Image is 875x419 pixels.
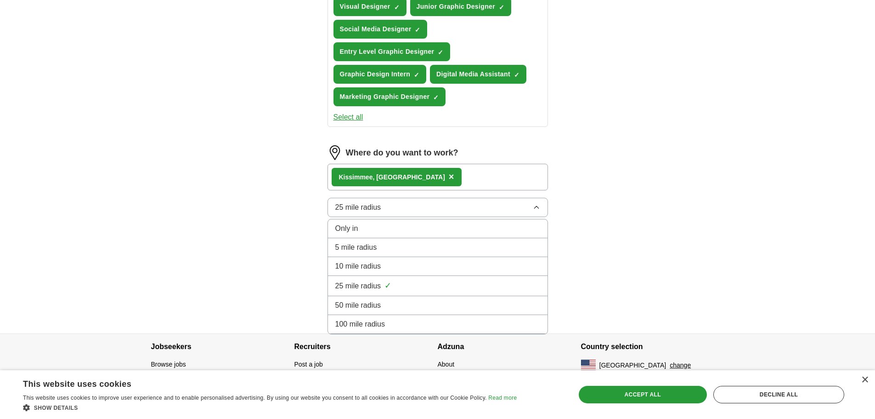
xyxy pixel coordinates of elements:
span: × [449,172,454,182]
span: ✓ [514,71,519,79]
span: Digital Media Assistant [436,69,510,79]
span: [GEOGRAPHIC_DATA] [599,361,666,370]
span: Only in [335,223,358,234]
span: Social Media Designer [340,24,412,34]
img: US flag [581,360,596,371]
label: Where do you want to work? [346,147,458,159]
div: This website uses cookies [23,376,494,390]
button: Digital Media Assistant✓ [430,65,526,84]
button: Select all [333,112,363,123]
span: 25 mile radius [335,202,381,213]
span: 25 mile radius [335,281,381,292]
span: ✓ [414,71,419,79]
h4: Country selection [581,334,724,360]
button: × [449,170,454,184]
a: Post a job [294,361,323,368]
span: 100 mile radius [335,319,385,330]
span: Show details [34,405,78,411]
span: ✓ [384,280,391,292]
div: Close [861,377,868,384]
span: 10 mile radius [335,261,381,272]
span: ✓ [433,94,439,101]
span: This website uses cookies to improve user experience and to enable personalised advertising. By u... [23,395,487,401]
span: ✓ [499,4,504,11]
button: Marketing Graphic Designer✓ [333,87,446,106]
span: Marketing Graphic Designer [340,92,430,102]
span: 50 mile radius [335,300,381,311]
div: Show details [23,403,517,412]
div: Kissimmee, [GEOGRAPHIC_DATA] [339,172,445,182]
a: Browse jobs [151,361,186,368]
span: ✓ [438,49,443,56]
span: Graphic Design Intern [340,69,411,79]
div: Accept all [579,386,707,403]
button: Entry Level Graphic Designer✓ [333,42,451,61]
div: Decline all [713,386,844,403]
span: ✓ [415,26,420,34]
button: Graphic Design Intern✓ [333,65,427,84]
span: Visual Designer [340,2,390,11]
span: 5 mile radius [335,242,377,253]
a: About [438,361,455,368]
a: Read more, opens a new window [488,395,517,401]
img: location.png [327,145,342,160]
button: 25 mile radius [327,198,548,217]
button: Social Media Designer✓ [333,20,428,39]
span: ✓ [394,4,400,11]
span: Entry Level Graphic Designer [340,47,435,57]
button: change [670,361,691,370]
span: Junior Graphic Designer [417,2,495,11]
